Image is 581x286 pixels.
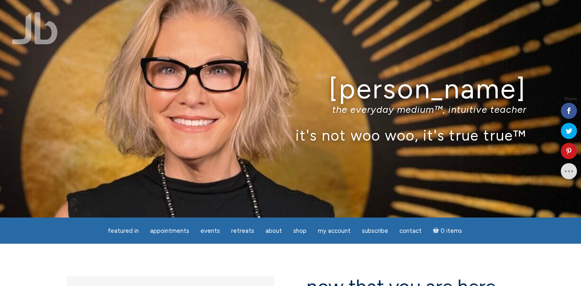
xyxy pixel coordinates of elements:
[261,223,287,239] a: About
[54,104,527,115] p: the everyday medium™, intuitive teacher
[293,227,307,234] span: Shop
[231,227,254,234] span: Retreats
[433,227,441,234] i: Cart
[12,12,58,44] img: Jamie Butler. The Everyday Medium
[357,223,393,239] a: Subscribe
[395,223,426,239] a: Contact
[201,227,220,234] span: Events
[265,227,282,234] span: About
[441,228,462,234] span: 0 items
[150,227,189,234] span: Appointments
[108,227,139,234] span: featured in
[288,223,311,239] a: Shop
[54,126,527,144] p: it's not woo woo, it's true true™
[196,223,225,239] a: Events
[54,74,527,104] h1: [PERSON_NAME]
[313,223,355,239] a: My Account
[103,223,144,239] a: featured in
[564,97,577,101] span: Shares
[362,227,388,234] span: Subscribe
[399,227,422,234] span: Contact
[145,223,194,239] a: Appointments
[318,227,351,234] span: My Account
[226,223,259,239] a: Retreats
[428,222,467,239] a: Cart0 items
